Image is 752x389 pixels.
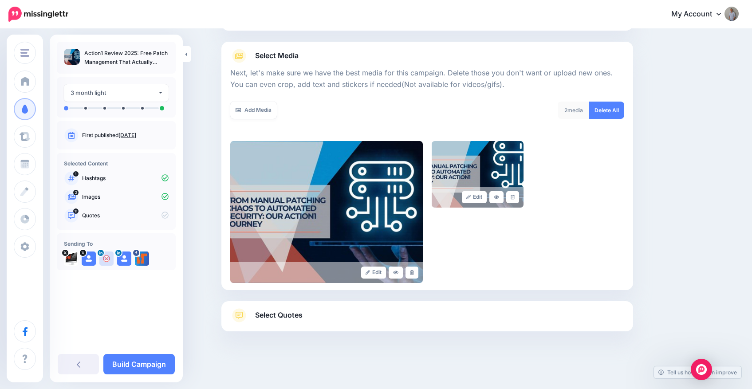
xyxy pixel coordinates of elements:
a: My Account [662,4,739,25]
img: 41a219611288cbb0a9b89c94404a92c9_large.jpg [432,141,524,208]
a: [DATE] [118,132,136,138]
button: 3 month light [64,84,169,102]
a: Select Quotes [230,308,624,331]
span: Select Media [255,50,299,62]
div: media [558,102,590,119]
img: menu.png [20,49,29,57]
p: Hashtags [82,174,169,182]
img: c36cceaa6cb69bbb5f86c5983f37ba68_large.jpg [230,141,423,283]
a: Delete All [589,102,624,119]
p: Images [82,193,169,201]
img: user_default_image.png [82,251,96,266]
span: 1 [73,171,79,177]
img: 931ab0b3072c3b99b00a0fbbfaeab101-26458.png [64,251,78,266]
a: Select Media [230,49,624,63]
div: Open Intercom Messenger [691,359,712,380]
div: 3 month light [71,88,158,98]
img: c36cceaa6cb69bbb5f86c5983f37ba68_thumb.jpg [64,49,80,65]
span: 11 [73,208,79,214]
span: Select Quotes [255,309,303,321]
h4: Selected Content [64,160,169,167]
p: First published [82,131,169,139]
a: Tell us how we can improve [654,366,741,378]
h4: Sending To [64,240,169,247]
a: Edit [462,191,487,203]
p: Next, let's make sure we have the best media for this campaign. Delete those you don't want or up... [230,67,624,90]
div: Select Media [230,63,624,283]
p: Action1 Review 2025: Free Patch Management That Actually Works [84,49,169,67]
img: user_default_image.png [99,251,114,266]
img: 428652482_854377056700987_8639726828542345580_n-bsa146612.jpg [135,251,149,266]
img: user_default_image.png [117,251,131,266]
img: Missinglettr [8,7,68,22]
p: Quotes [82,212,169,220]
span: 2 [564,107,567,114]
a: Add Media [230,102,277,119]
span: 2 [73,190,79,195]
a: Edit [361,267,386,279]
